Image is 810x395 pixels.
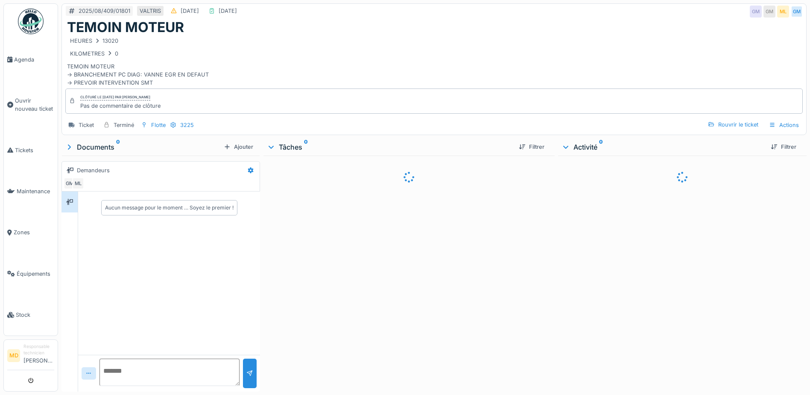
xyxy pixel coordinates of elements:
[220,141,257,153] div: Ajouter
[70,37,118,45] div: HEURES 13020
[791,6,803,18] div: GM
[4,253,58,294] a: Équipements
[767,141,800,153] div: Filtrer
[7,343,54,370] a: MD Responsable technicien[PERSON_NAME]
[181,7,199,15] div: [DATE]
[4,80,58,130] a: Ouvrir nouveau ticket
[77,166,110,174] div: Demandeurs
[67,35,801,87] div: TEMOIN MOTEUR -> BRANCHEMENT PC DIAG: VANNE EGR EN DEFAUT -> PREVOIR INTERVENTION SMT
[4,171,58,212] a: Maintenance
[267,142,512,152] div: Tâches
[114,121,134,129] div: Terminé
[18,9,44,34] img: Badge_color-CXgf-gQk.svg
[72,177,84,189] div: ML
[67,19,184,35] h1: TEMOIN MOTEUR
[116,142,120,152] sup: 0
[4,39,58,80] a: Agenda
[180,121,194,129] div: 3225
[80,102,161,110] div: Pas de commentaire de clôture
[705,119,762,130] div: Rouvrir le ticket
[151,121,166,129] div: Flotte
[17,270,54,278] span: Équipements
[64,177,76,189] div: GM
[7,349,20,362] li: MD
[80,94,150,100] div: Clôturé le [DATE] par [PERSON_NAME]
[777,6,789,18] div: ML
[14,56,54,64] span: Agenda
[16,311,54,319] span: Stock
[219,7,237,15] div: [DATE]
[4,212,58,253] a: Zones
[4,295,58,336] a: Stock
[79,7,130,15] div: 2025/08/409/01801
[515,141,548,153] div: Filtrer
[763,6,775,18] div: GM
[105,204,234,212] div: Aucun message pour le moment … Soyez le premier !
[23,343,54,368] li: [PERSON_NAME]
[70,50,118,58] div: KILOMETRES 0
[15,97,54,113] span: Ouvrir nouveau ticket
[14,228,54,236] span: Zones
[599,142,603,152] sup: 0
[750,6,762,18] div: GM
[140,7,161,15] div: VALTRIS
[561,142,764,152] div: Activité
[79,121,94,129] div: Ticket
[765,119,803,131] div: Actions
[17,187,54,195] span: Maintenance
[4,130,58,171] a: Tickets
[65,142,220,152] div: Documents
[15,146,54,154] span: Tickets
[304,142,308,152] sup: 0
[23,343,54,357] div: Responsable technicien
